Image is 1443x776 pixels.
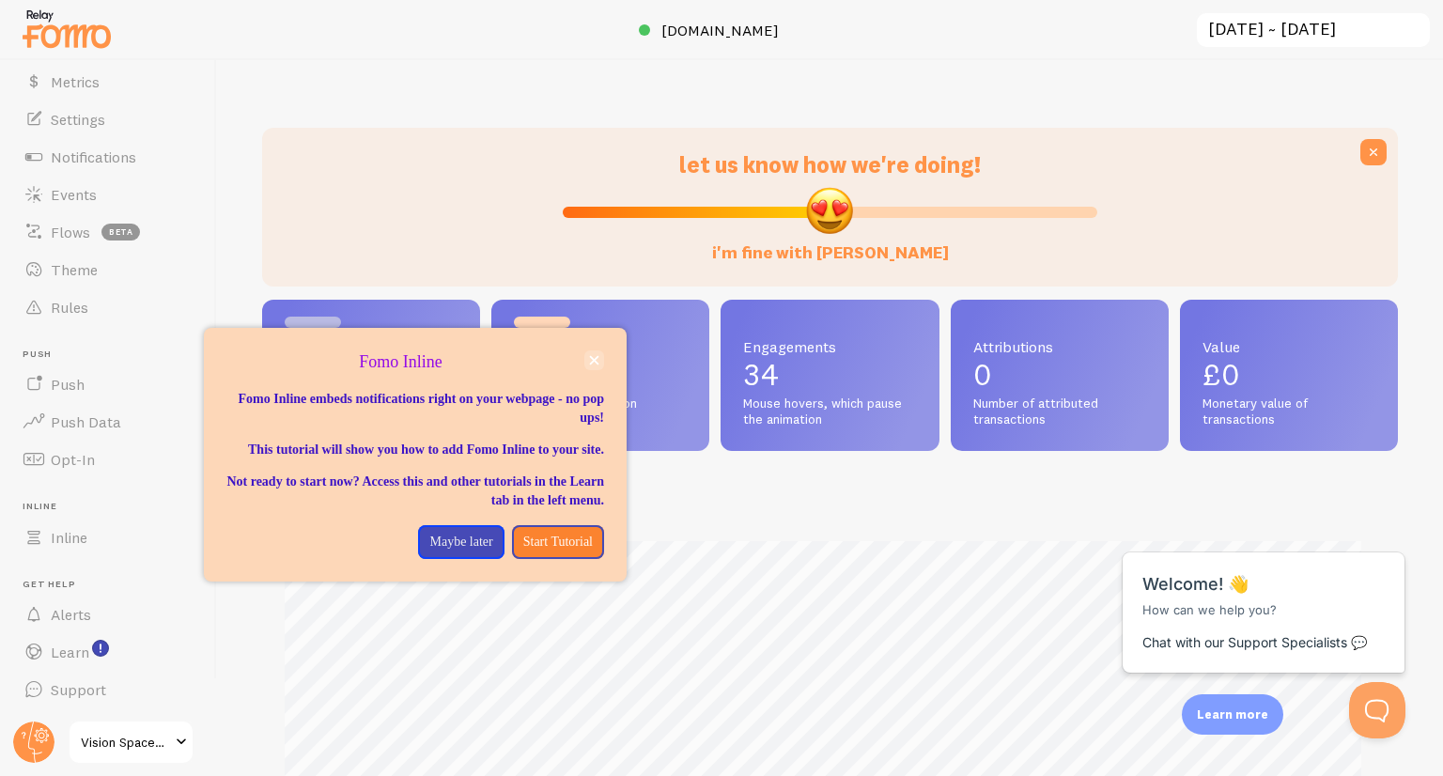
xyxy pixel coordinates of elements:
[1182,694,1283,735] div: Learn more
[204,328,627,582] div: Fomo Inline
[20,5,114,53] img: fomo-relay-logo-orange.svg
[743,396,916,428] span: Mouse hovers, which pause the animation
[679,150,981,178] span: let us know how we're doing!
[584,350,604,370] button: close,
[92,640,109,657] svg: <p>Watch New Feature Tutorials!</p>
[11,213,205,251] a: Flows beta
[1202,356,1240,393] span: £0
[11,251,205,288] a: Theme
[51,375,85,394] span: Push
[973,360,1146,390] p: 0
[51,110,105,129] span: Settings
[226,441,604,459] p: This tutorial will show you how to add Fomo Inline to your site.
[804,185,855,236] img: emoji.png
[11,519,205,556] a: Inline
[51,605,91,624] span: Alerts
[11,63,205,101] a: Metrics
[512,525,604,559] button: Start Tutorial
[11,288,205,326] a: Rules
[226,473,604,510] p: Not ready to start now? Access this and other tutorials in the Learn tab in the left menu.
[51,412,121,431] span: Push Data
[429,533,492,551] p: Maybe later
[418,525,504,559] button: Maybe later
[11,138,205,176] a: Notifications
[23,501,205,513] span: Inline
[51,185,97,204] span: Events
[712,224,949,264] label: i'm fine with [PERSON_NAME]
[11,441,205,478] a: Opt-In
[11,365,205,403] a: Push
[1349,682,1405,738] iframe: Help Scout Beacon - Open
[11,176,205,213] a: Events
[523,533,593,551] p: Start Tutorial
[51,147,136,166] span: Notifications
[51,72,100,91] span: Metrics
[226,390,604,427] p: Fomo Inline embeds notifications right on your webpage - no pop ups!
[743,339,916,354] span: Engagements
[11,633,205,671] a: Learn
[68,720,194,765] a: Vision Spaces [GEOGRAPHIC_DATA]
[51,643,89,661] span: Learn
[1202,396,1375,428] span: Monetary value of transactions
[23,579,205,591] span: Get Help
[23,349,205,361] span: Push
[51,450,95,469] span: Opt-In
[11,403,205,441] a: Push Data
[973,396,1146,428] span: Number of attributed transactions
[51,528,87,547] span: Inline
[1113,505,1416,682] iframe: Help Scout Beacon - Messages and Notifications
[11,101,205,138] a: Settings
[101,224,140,241] span: beta
[51,223,90,241] span: Flows
[81,731,170,753] span: Vision Spaces [GEOGRAPHIC_DATA]
[11,596,205,633] a: Alerts
[743,360,916,390] p: 34
[973,339,1146,354] span: Attributions
[51,260,98,279] span: Theme
[1202,339,1375,354] span: Value
[51,298,88,317] span: Rules
[51,680,106,699] span: Support
[11,671,205,708] a: Support
[1197,706,1268,723] p: Learn more
[226,350,604,375] p: Fomo Inline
